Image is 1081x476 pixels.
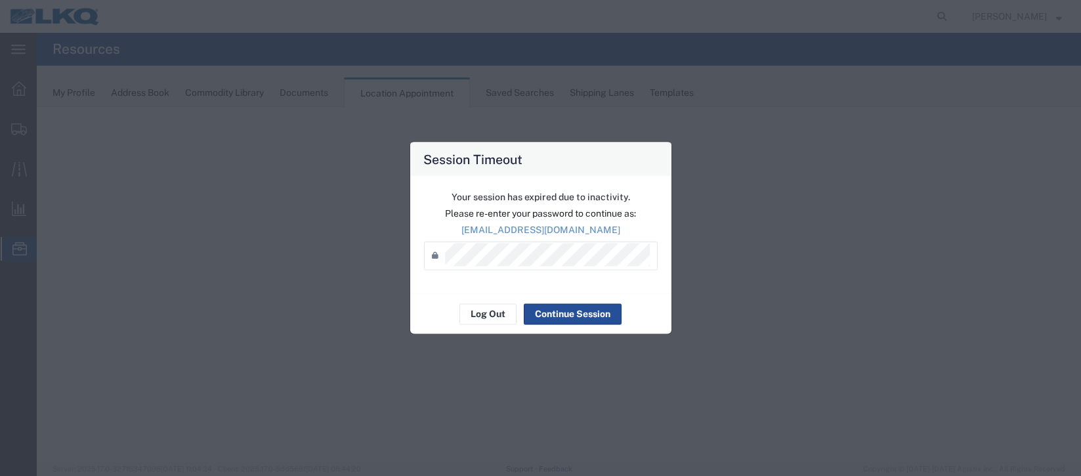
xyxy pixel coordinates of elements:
[424,223,658,236] p: [EMAIL_ADDRESS][DOMAIN_NAME]
[459,303,517,324] button: Log Out
[423,149,522,168] h4: Session Timeout
[424,190,658,204] p: Your session has expired due to inactivity.
[424,206,658,220] p: Please re-enter your password to continue as:
[524,303,622,324] button: Continue Session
